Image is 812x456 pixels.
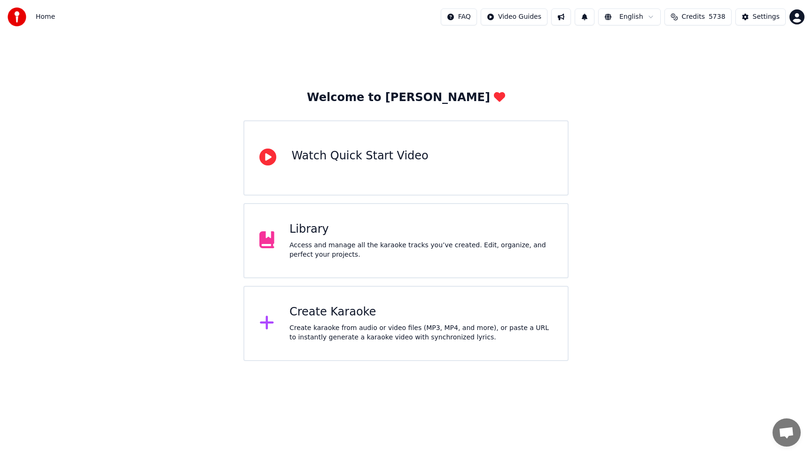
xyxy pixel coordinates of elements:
[289,305,553,320] div: Create Karaoke
[289,323,553,342] div: Create karaoke from audio or video files (MP3, MP4, and more), or paste a URL to instantly genera...
[682,12,705,22] span: Credits
[291,149,428,164] div: Watch Quick Start Video
[36,12,55,22] span: Home
[307,90,505,105] div: Welcome to [PERSON_NAME]
[481,8,547,25] button: Video Guides
[441,8,477,25] button: FAQ
[753,12,780,22] div: Settings
[289,222,553,237] div: Library
[8,8,26,26] img: youka
[664,8,732,25] button: Credits5738
[709,12,726,22] span: 5738
[773,418,801,447] div: Open chat
[36,12,55,22] nav: breadcrumb
[735,8,786,25] button: Settings
[289,241,553,259] div: Access and manage all the karaoke tracks you’ve created. Edit, organize, and perfect your projects.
